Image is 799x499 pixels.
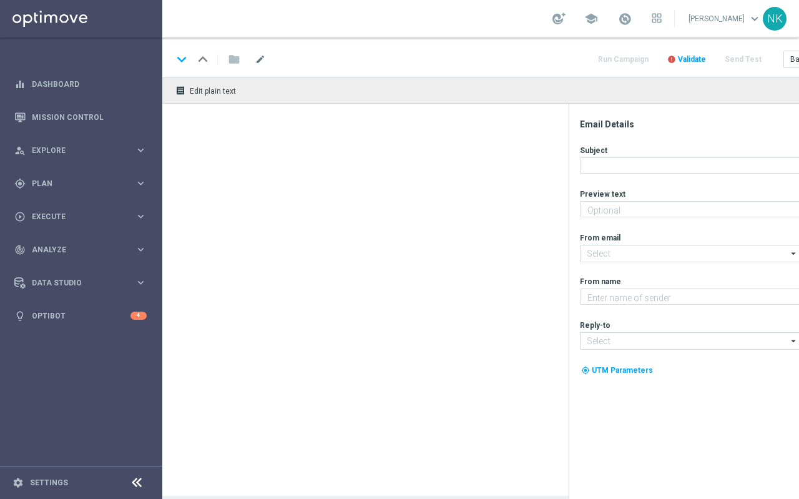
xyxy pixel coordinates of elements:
[32,101,147,134] a: Mission Control
[14,79,147,89] button: equalizer Dashboard
[580,277,621,287] label: From name
[14,178,135,189] div: Plan
[580,320,610,330] label: Reply-to
[14,244,135,255] div: Analyze
[255,54,266,65] span: mode_edit
[14,244,26,255] i: track_changes
[172,50,191,69] i: keyboard_arrow_down
[32,299,130,332] a: Optibot
[14,278,147,288] button: Data Studio keyboard_arrow_right
[14,112,147,122] button: Mission Control
[190,87,236,96] span: Edit plain text
[763,7,787,31] div: NK
[130,312,147,320] div: 4
[32,279,135,287] span: Data Studio
[12,477,24,488] i: settings
[32,67,147,101] a: Dashboard
[580,189,625,199] label: Preview text
[592,366,653,375] span: UTM Parameters
[14,299,147,332] div: Optibot
[14,146,147,156] button: person_search Explore keyboard_arrow_right
[14,211,135,222] div: Execute
[135,277,147,289] i: keyboard_arrow_right
[14,277,135,289] div: Data Studio
[175,86,185,96] i: receipt
[32,180,135,187] span: Plan
[584,12,598,26] span: school
[14,311,147,321] button: lightbulb Optibot 4
[14,145,135,156] div: Explore
[135,210,147,222] i: keyboard_arrow_right
[14,79,26,90] i: equalizer
[678,55,706,64] span: Validate
[748,12,762,26] span: keyboard_arrow_down
[30,479,68,487] a: Settings
[14,67,147,101] div: Dashboard
[581,366,590,375] i: my_location
[14,179,147,189] button: gps_fixed Plan keyboard_arrow_right
[32,213,135,220] span: Execute
[14,178,26,189] i: gps_fixed
[687,9,763,28] a: [PERSON_NAME]keyboard_arrow_down
[135,177,147,189] i: keyboard_arrow_right
[667,55,676,64] i: error
[14,212,147,222] button: play_circle_outline Execute keyboard_arrow_right
[580,233,620,243] label: From email
[580,363,654,377] button: my_location UTM Parameters
[135,244,147,255] i: keyboard_arrow_right
[14,245,147,255] button: track_changes Analyze keyboard_arrow_right
[14,211,26,222] i: play_circle_outline
[14,310,26,322] i: lightbulb
[32,246,135,254] span: Analyze
[580,146,607,156] label: Subject
[14,101,147,134] div: Mission Control
[14,145,26,156] i: person_search
[135,144,147,156] i: keyboard_arrow_right
[665,51,708,68] button: error Validate
[32,147,135,154] span: Explore
[172,82,242,99] button: receipt Edit plain text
